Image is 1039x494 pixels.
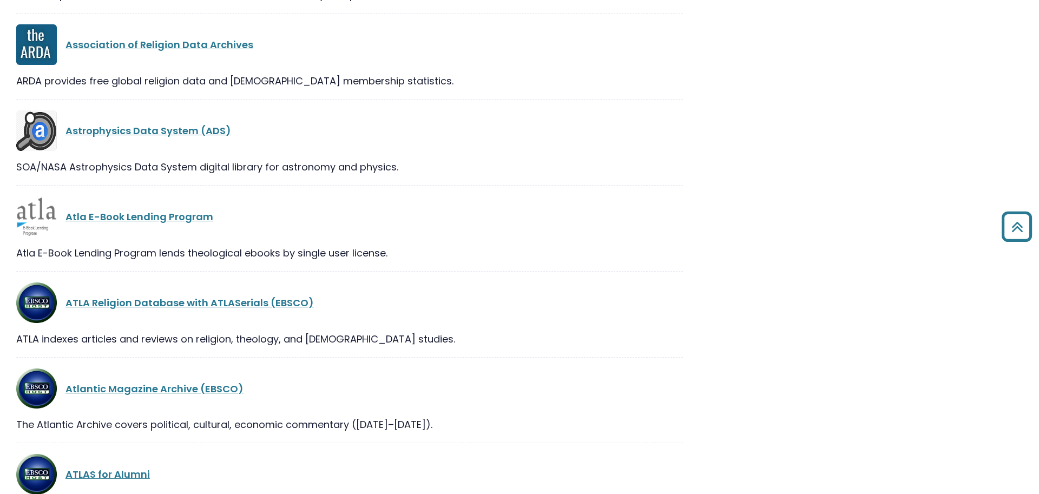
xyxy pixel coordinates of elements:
a: Back to Top [997,216,1036,236]
div: ARDA provides free global religion data and [DEMOGRAPHIC_DATA] membership statistics. [16,74,683,88]
div: Atla E-Book Lending Program lends theological ebooks by single user license. [16,246,683,260]
a: ATLAS for Alumni [65,467,150,481]
a: Association of Religion Data Archives [65,38,253,51]
a: ATLA Religion Database with ATLASerials (EBSCO) [65,296,314,309]
a: Astrophysics Data System (ADS) [65,124,231,137]
a: Atla E-Book Lending Program [65,210,213,223]
div: SOA/NASA Astrophysics Data System digital library for astronomy and physics. [16,160,683,174]
div: ATLA indexes articles and reviews on religion, theology, and [DEMOGRAPHIC_DATA] studies. [16,332,683,346]
a: Atlantic Magazine Archive (EBSCO) [65,382,244,396]
div: The Atlantic Archive covers political, cultural, economic commentary ([DATE]–[DATE]). [16,417,683,432]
